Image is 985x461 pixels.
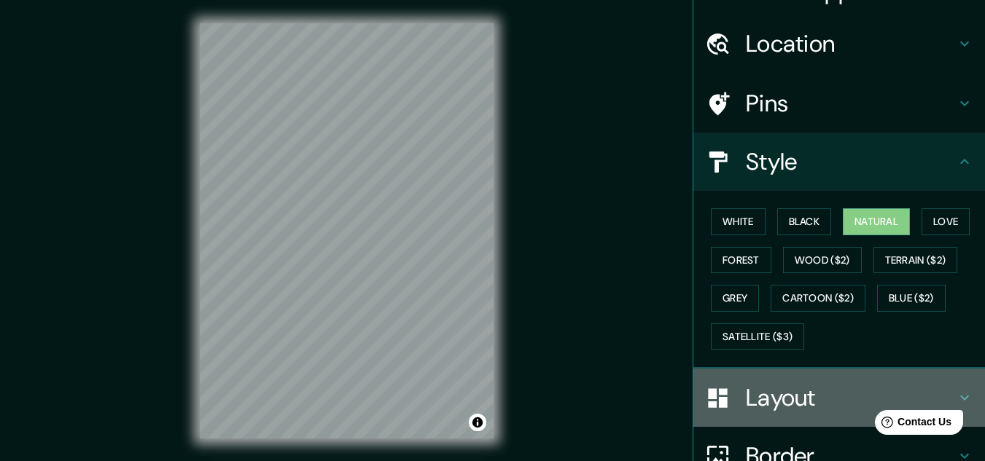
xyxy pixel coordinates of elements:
[711,323,804,350] button: Satellite ($3)
[711,285,759,312] button: Grey
[746,89,956,118] h4: Pins
[693,74,985,133] div: Pins
[843,208,910,235] button: Natural
[783,247,862,274] button: Wood ($2)
[200,23,494,438] canvas: Map
[746,147,956,176] h4: Style
[693,369,985,427] div: Layout
[693,133,985,191] div: Style
[469,414,486,431] button: Toggle attribution
[873,247,958,274] button: Terrain ($2)
[711,208,766,235] button: White
[771,285,865,312] button: Cartoon ($2)
[922,208,970,235] button: Love
[877,285,946,312] button: Blue ($2)
[746,29,956,58] h4: Location
[855,404,969,445] iframe: Help widget launcher
[746,383,956,412] h4: Layout
[711,247,771,274] button: Forest
[777,208,832,235] button: Black
[693,15,985,73] div: Location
